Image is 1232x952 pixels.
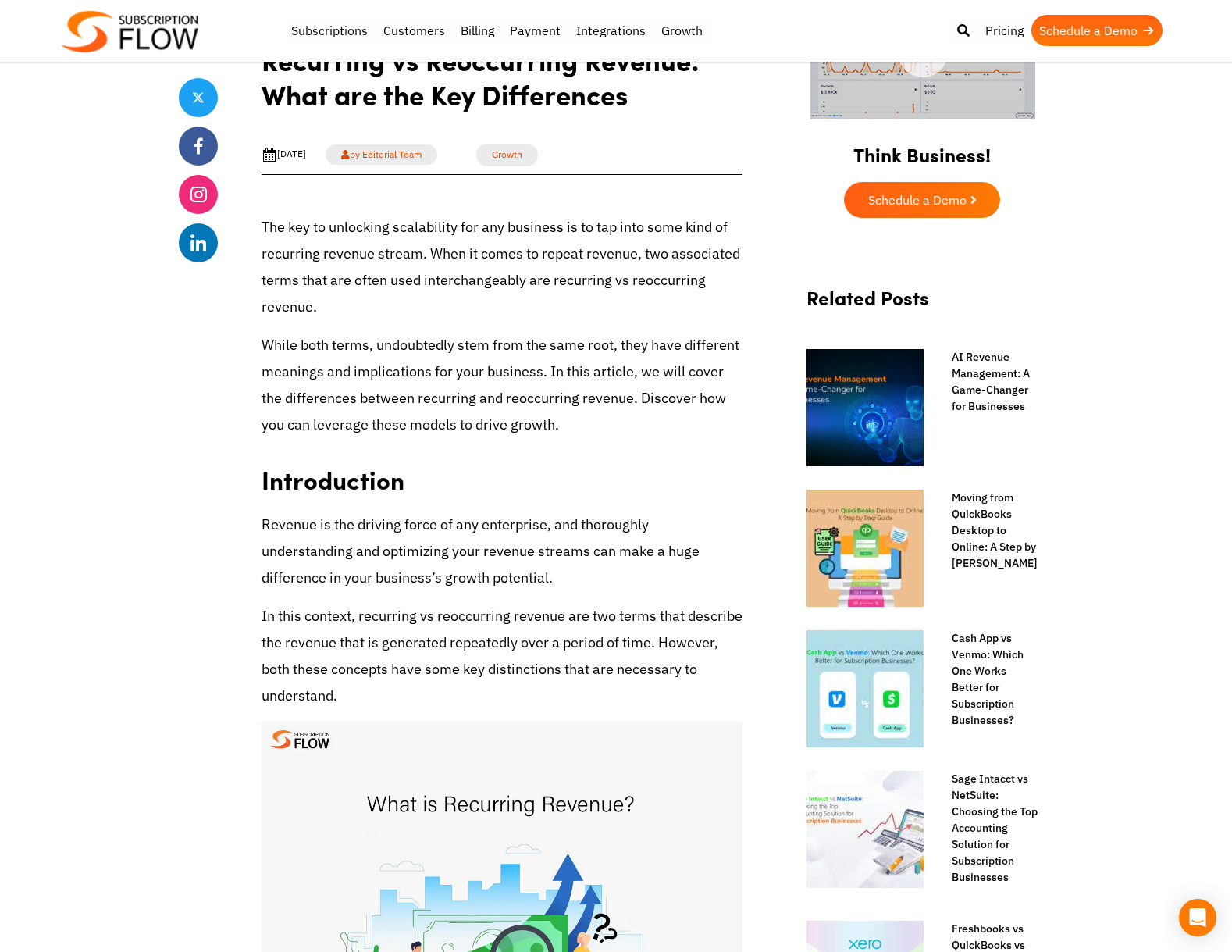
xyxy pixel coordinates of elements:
[262,512,742,592] p: Revenue is the driving force of any enterprise, and thoroughly understanding and optimizing your ...
[806,349,924,466] img: AI revenue management
[476,144,538,166] a: Growth
[568,15,653,46] a: Integrations
[326,144,437,165] a: by Editorial Team
[936,630,1038,729] a: Cash App vs Venmo: Which One Works Better for Subscription Businesses?
[376,15,453,46] a: Customers
[262,450,742,499] h2: Introduction
[791,124,1053,174] h2: Think Business!
[868,194,967,206] span: Schedule a Demo
[453,15,502,46] a: Billing
[262,147,306,162] div: [DATE]
[62,11,198,52] img: Subscriptionflow
[262,332,742,439] p: While both terms, undoubtedly stem from the same root, they have different meanings and implicati...
[262,43,742,123] h1: Recurring vs Reoccurring Revenue: What are the Key Differences
[1179,899,1216,936] div: Open Intercom Messenger
[936,349,1038,415] a: AI Revenue Management: A Game-Changer for Businesses
[936,490,1038,572] a: Moving from QuickBooks Desktop to Online: A Step by [PERSON_NAME]
[806,630,924,747] img: Cash App vs Venmo
[653,15,710,46] a: Growth
[262,603,742,710] p: In this context, recurring vs reoccurring revenue are two terms that describe the revenue that is...
[806,287,1038,325] h2: Related Posts
[806,771,924,888] img: Sage Intacct vs NetSuite
[283,15,376,46] a: Subscriptions
[262,214,742,321] p: The key to unlocking scalability for any business is to tap into some kind of recurring revenue s...
[936,771,1038,886] a: Sage Intacct vs NetSuite: Choosing the Top Accounting Solution for Subscription Businesses
[977,15,1031,46] a: Pricing
[844,182,1000,218] a: Schedule a Demo
[806,490,924,607] img: QuickBooks Desktop to Online
[1031,15,1163,46] a: Schedule a Demo
[502,15,568,46] a: Payment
